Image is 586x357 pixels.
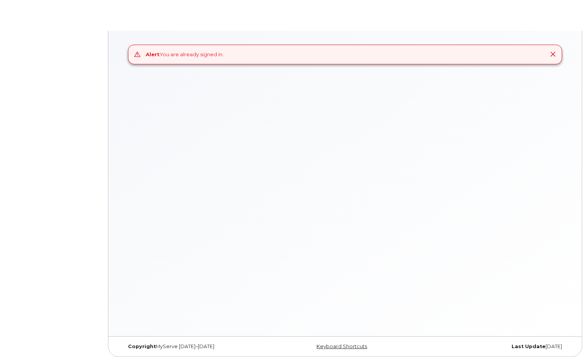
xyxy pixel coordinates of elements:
[122,344,271,350] div: MyServe [DATE]–[DATE]
[317,344,367,349] a: Keyboard Shortcuts
[419,344,568,350] div: [DATE]
[146,51,224,58] div: You are already signed in.
[146,51,160,57] strong: Alert
[128,344,156,349] strong: Copyright
[512,344,546,349] strong: Last Update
